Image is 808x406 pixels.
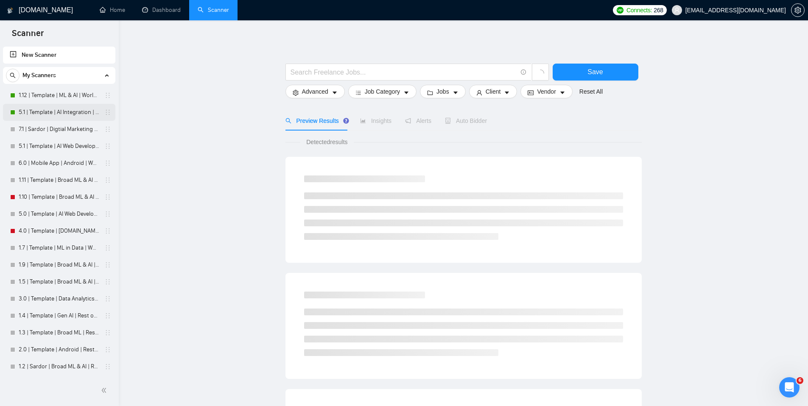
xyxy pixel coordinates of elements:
span: caret-down [403,89,409,96]
span: double-left [101,386,109,395]
span: 268 [654,6,663,15]
button: userClientcaret-down [469,85,517,98]
span: area-chart [360,118,366,124]
span: holder [104,177,111,184]
span: Advanced [302,87,328,96]
a: 6.0 | Mobile App | Android | Worldwide [19,155,99,172]
a: 5.1 | Template | AI Web Developer | Worldwide [19,138,99,155]
span: user [674,7,680,13]
a: New Scanner [10,47,109,64]
a: 5.0 | Template | AI Web Development | [GEOGRAPHIC_DATA] Only [19,206,99,222]
span: holder [104,228,111,234]
a: 1.11 | Template | Broad ML & AI | [GEOGRAPHIC_DATA] Only [19,172,99,189]
span: caret-down [504,89,510,96]
button: setting [791,3,805,17]
span: Detected results [300,137,353,147]
iframe: Intercom live chat [779,377,800,398]
span: info-circle [521,70,526,75]
a: 4.0 | Template | [DOMAIN_NAME] | Worldwide [19,222,99,239]
span: holder [104,109,111,116]
a: 1.9 | Template | Broad ML & AI | Rest of the World [19,256,99,273]
a: 2.0 | Template | Android | Rest of the World [19,341,99,358]
span: Insights [360,117,391,124]
span: holder [104,329,111,336]
span: idcard [528,89,534,96]
span: loading [537,70,544,77]
span: Client [486,87,501,96]
span: Jobs [436,87,449,96]
a: 1.5 | Template | Broad ML & AI | Big 5 [19,273,99,290]
span: holder [104,346,111,353]
span: setting [293,89,299,96]
div: Tooltip anchor [342,117,350,125]
span: caret-down [559,89,565,96]
span: holder [104,92,111,99]
span: My Scanners [22,67,56,84]
span: holder [104,278,111,285]
button: Save [553,64,638,81]
span: folder [427,89,433,96]
a: 1.7 | Template | ML in Data | Worldwide [19,239,99,256]
a: homeHome [100,6,125,14]
span: Alerts [405,117,431,124]
span: user [476,89,482,96]
button: settingAdvancedcaret-down [285,85,345,98]
button: barsJob Categorycaret-down [348,85,417,98]
span: caret-down [453,89,459,96]
a: searchScanner [198,6,229,14]
span: Preview Results [285,117,347,124]
span: Vendor [537,87,556,96]
img: logo [7,4,13,17]
span: search [285,118,291,124]
a: 1.2 | Sardor | Broad ML & AI | Rest of the World [19,358,99,375]
span: robot [445,118,451,124]
span: holder [104,126,111,133]
a: setting [791,7,805,14]
span: bars [355,89,361,96]
a: Reset All [579,87,603,96]
a: 5.1 | Template | AI Integration | Worldwide [19,104,99,121]
span: holder [104,245,111,251]
span: holder [104,261,111,268]
a: 1.12 | Template | ML & AI | Worldwide [19,87,99,104]
a: 1.4 | Template | Gen AI | Rest of the World [19,307,99,324]
a: 3.0 | Template | Data Analytics | World Wide [19,290,99,307]
a: 7.1 | Sardor | Digtial Marketing PPC | Worldwide [19,121,99,138]
span: Auto Bidder [445,117,487,124]
a: 1.3 | Template | Broad ML | Rest of the World [19,324,99,341]
span: holder [104,160,111,167]
span: Job Category [365,87,400,96]
a: dashboardDashboard [142,6,181,14]
span: 6 [797,377,803,384]
span: notification [405,118,411,124]
button: search [6,69,20,82]
span: holder [104,312,111,319]
span: holder [104,363,111,370]
li: New Scanner [3,47,115,64]
span: Scanner [5,27,50,45]
span: Connects: [626,6,652,15]
span: holder [104,211,111,217]
img: upwork-logo.png [617,7,623,14]
button: folderJobscaret-down [420,85,466,98]
button: idcardVendorcaret-down [520,85,572,98]
span: holder [104,194,111,200]
span: holder [104,295,111,302]
a: 1.10 | Template | Broad ML & AI | Worldwide [19,189,99,206]
span: holder [104,143,111,150]
span: Save [587,67,603,77]
span: caret-down [332,89,338,96]
span: search [6,72,19,78]
input: Search Freelance Jobs... [291,67,517,78]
